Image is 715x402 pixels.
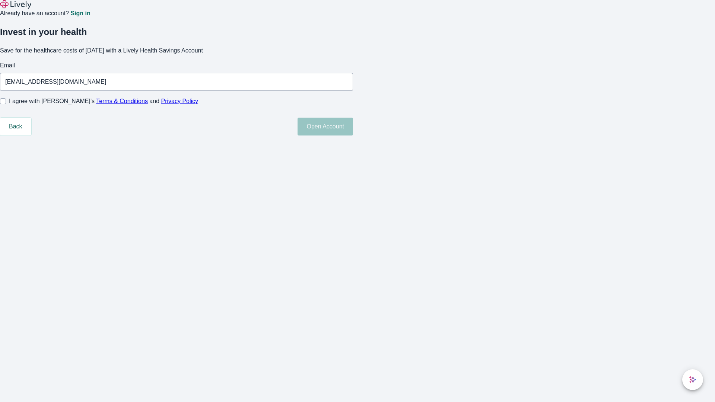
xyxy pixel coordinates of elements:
a: Privacy Policy [161,98,198,104]
span: I agree with [PERSON_NAME]’s and [9,97,198,106]
a: Sign in [70,10,90,16]
button: chat [682,369,703,390]
a: Terms & Conditions [96,98,148,104]
svg: Lively AI Assistant [689,376,696,383]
